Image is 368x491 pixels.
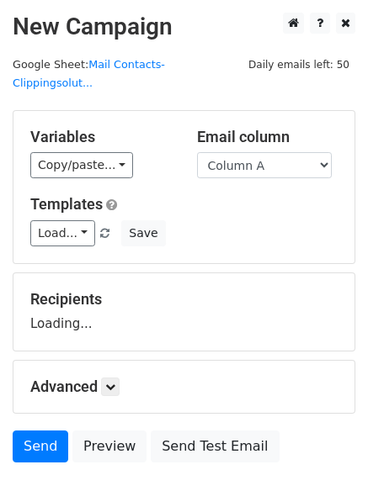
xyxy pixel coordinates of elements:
[121,220,165,246] button: Save
[30,377,338,396] h5: Advanced
[13,13,355,41] h2: New Campaign
[30,128,172,146] h5: Variables
[197,128,339,146] h5: Email column
[13,430,68,462] a: Send
[30,290,338,309] h5: Recipients
[30,195,103,213] a: Templates
[151,430,279,462] a: Send Test Email
[13,58,165,90] small: Google Sheet:
[243,55,355,74] span: Daily emails left: 50
[13,58,165,90] a: Mail Contacts-Clippingsolut...
[30,220,95,246] a: Load...
[30,152,133,178] a: Copy/paste...
[243,58,355,71] a: Daily emails left: 50
[30,290,338,334] div: Loading...
[72,430,147,462] a: Preview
